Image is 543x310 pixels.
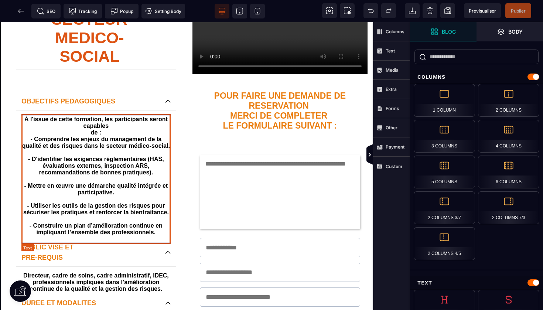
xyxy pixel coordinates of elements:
[508,29,523,34] strong: Body
[386,125,397,130] strong: Other
[478,84,539,117] div: 2 Columns
[478,156,539,188] div: 6 Columns
[386,86,397,92] strong: Extra
[414,156,475,188] div: 5 Columns
[386,106,399,111] strong: Forms
[414,191,475,224] div: 2 Columns 3/7
[410,70,543,84] div: Columns
[21,92,171,215] text: À l'issue de cette formation, les participants seront capables de : - Comprendre les enjeux du ma...
[464,3,501,18] span: Preview
[442,29,456,34] strong: Bloc
[414,120,475,153] div: 3 Columns
[21,220,158,241] p: PUBLIC VISE ET PRE-REQUIS
[478,191,539,224] div: 2 Columns 7/3
[386,144,404,150] strong: Payment
[69,7,97,15] span: Tracking
[386,164,402,169] strong: Custom
[110,7,133,15] span: Popup
[386,67,399,73] strong: Media
[477,22,543,41] span: Open Layer Manager
[414,227,475,260] div: 2 Columns 4/5
[410,276,543,290] div: Text
[340,3,355,18] span: Screenshot
[21,74,158,84] p: OBJECTIFS PEDAGOGIQUES
[145,7,181,15] span: Setting Body
[21,276,158,286] p: DUREE ET MODALITES
[414,84,475,117] div: 1 Column
[322,3,337,18] span: View components
[469,8,496,14] span: Previsualiser
[410,22,477,41] span: Open Blocks
[21,248,171,272] text: Directeur, cadre de soins, cadre administratif, IDEC, professionnels impliqués dans l’amélioratio...
[478,120,539,153] div: 4 Columns
[37,7,55,15] span: SEO
[214,69,348,108] b: POUR FAIRE UNE DEMANDE DE RESERVATION MERCI DE COMPLETER LE FORMULAIRE SUIVANT :
[386,29,404,34] strong: Columns
[386,48,395,54] strong: Text
[511,8,526,14] span: Publier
